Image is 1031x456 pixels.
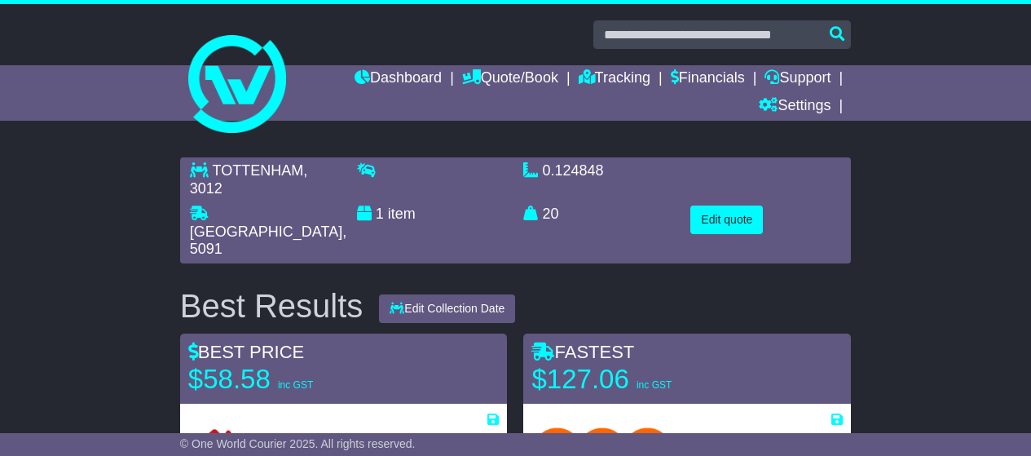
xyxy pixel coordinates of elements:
[190,224,342,240] span: [GEOGRAPHIC_DATA]
[637,379,672,391] span: inc GST
[180,437,416,450] span: © One World Courier 2025. All rights reserved.
[213,162,304,179] span: TOTTENHAM
[190,224,346,258] span: , 5091
[188,363,392,396] p: $58.58
[188,342,304,362] span: BEST PRICE
[764,65,831,93] a: Support
[462,65,558,93] a: Quote/Book
[579,65,650,93] a: Tracking
[379,294,515,323] button: Edit Collection Date
[671,65,745,93] a: Financials
[278,379,313,391] span: inc GST
[690,206,763,234] button: Edit quote
[759,93,831,121] a: Settings
[172,288,372,324] div: Best Results
[543,206,559,222] span: 20
[355,65,442,93] a: Dashboard
[543,162,604,179] span: 0.124848
[531,363,735,396] p: $127.06
[376,206,384,222] span: 1
[388,206,416,222] span: item
[190,162,307,197] span: , 3012
[531,342,634,362] span: FASTEST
